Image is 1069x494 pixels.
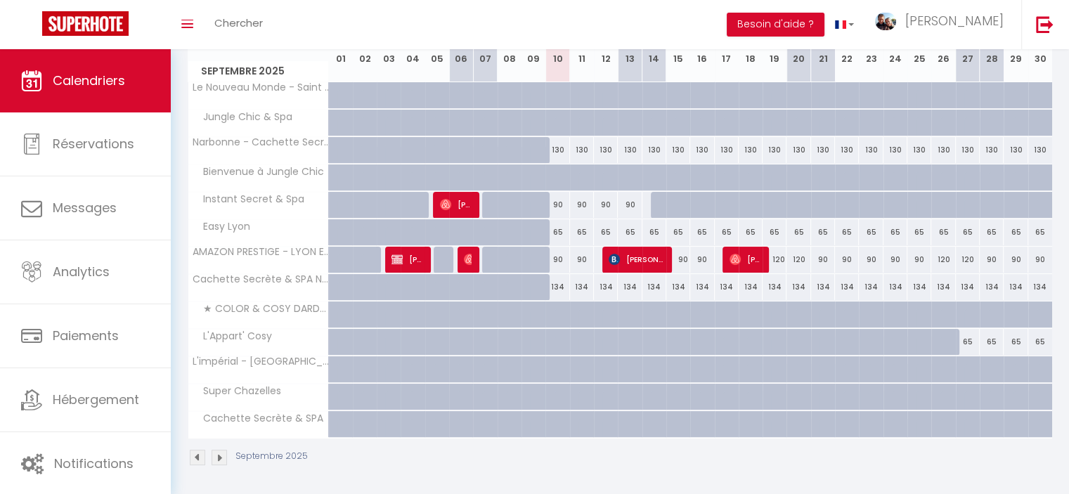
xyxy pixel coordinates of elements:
img: logout [1036,15,1054,33]
div: 134 [811,274,835,300]
div: 134 [835,274,859,300]
span: Chercher [214,15,263,30]
span: Jungle Chic & Spa [190,110,296,125]
div: 130 [666,137,690,163]
th: 26 [931,20,955,82]
div: 65 [786,219,810,245]
span: Analytics [53,263,110,280]
div: 65 [618,219,642,245]
th: 10 [545,20,569,82]
div: 120 [763,247,786,273]
div: 65 [980,329,1004,355]
div: 90 [666,247,690,273]
abbr: J [410,37,416,50]
th: 27 [956,20,980,82]
div: 90 [811,247,835,273]
div: 130 [739,137,763,163]
div: 90 [570,247,594,273]
div: 134 [618,274,642,300]
span: Calendriers [53,72,125,89]
th: 11 [570,20,594,82]
div: 130 [594,137,618,163]
th: 12 [594,20,618,82]
th: 09 [521,20,545,82]
div: 65 [545,219,569,245]
th: 13 [618,20,642,82]
div: 65 [956,219,980,245]
th: 01 [329,20,353,82]
div: 130 [811,137,835,163]
div: 65 [666,219,690,245]
div: 134 [545,274,569,300]
div: 130 [570,137,594,163]
div: 134 [956,274,980,300]
abbr: D [988,37,995,50]
div: 130 [883,137,907,163]
div: 65 [1004,219,1028,245]
abbr: M [384,37,393,50]
div: 65 [763,219,786,245]
th: 07 [473,20,497,82]
abbr: M [553,37,562,50]
div: 65 [642,219,666,245]
div: 65 [883,219,907,245]
th: 14 [642,20,666,82]
div: 134 [786,274,810,300]
div: 130 [931,137,955,163]
div: 90 [570,192,594,218]
div: 130 [763,137,786,163]
div: 134 [570,274,594,300]
span: ★ COLOR & COSY DARDILLY ★ [190,301,331,317]
div: 65 [931,219,955,245]
span: Super Chazelles [190,384,285,399]
abbr: D [482,37,489,50]
div: 120 [931,247,955,273]
th: 23 [859,20,883,82]
div: 65 [1004,329,1028,355]
div: 134 [763,274,786,300]
span: Cachette Secrète & SPA Narbonne [190,274,331,285]
div: 134 [642,274,666,300]
abbr: M [891,37,900,50]
th: 25 [907,20,931,82]
span: Cachette Secrète & SPA [190,411,327,427]
abbr: D [819,37,827,50]
div: 65 [715,219,739,245]
abbr: L [1013,37,1018,50]
div: 134 [594,274,618,300]
div: 130 [642,137,666,163]
th: 28 [980,20,1004,82]
div: 90 [594,192,618,218]
div: 65 [980,219,1004,245]
div: 134 [907,274,931,300]
button: Besoin d'aide ? [727,13,824,37]
span: Bienvenue à Jungle Chic [190,164,328,180]
th: 16 [690,20,714,82]
th: 17 [715,20,739,82]
div: 90 [883,247,907,273]
div: 90 [980,247,1004,273]
div: 90 [907,247,931,273]
div: 134 [859,274,883,300]
th: 20 [786,20,810,82]
th: 15 [666,20,690,82]
p: Septembre 2025 [235,450,308,463]
div: 130 [715,137,739,163]
div: 130 [1004,137,1028,163]
div: 90 [859,247,883,273]
div: 90 [1028,247,1052,273]
abbr: L [339,37,343,50]
abbr: M [723,37,731,50]
th: 24 [883,20,907,82]
span: Septembre 2025 [188,61,328,82]
div: 130 [859,137,883,163]
th: 19 [763,20,786,82]
abbr: S [458,37,465,50]
abbr: M [361,37,369,50]
span: Messages [53,199,117,216]
span: Hébergement [53,391,139,408]
abbr: S [964,37,971,50]
div: 130 [545,137,569,163]
div: 134 [739,274,763,300]
div: 90 [545,247,569,273]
